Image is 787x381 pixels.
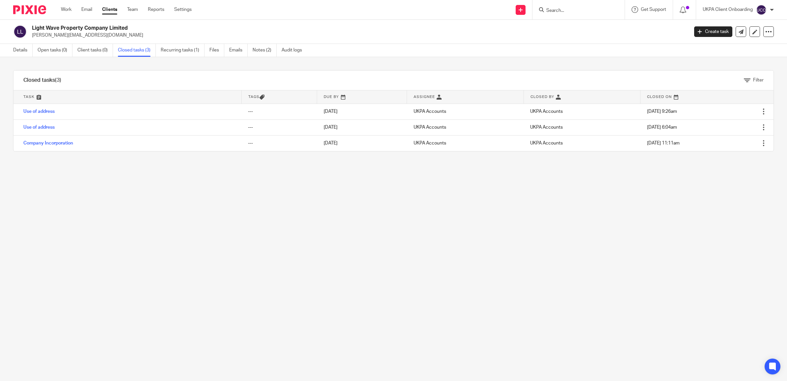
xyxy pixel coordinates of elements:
[13,5,46,14] img: Pixie
[127,6,138,13] a: Team
[23,77,61,84] h1: Closed tasks
[148,6,164,13] a: Reports
[13,25,27,39] img: svg%3E
[102,6,117,13] a: Clients
[756,5,767,15] img: svg%3E
[530,141,563,145] span: UKPA Accounts
[647,141,680,145] span: [DATE] 11:11am
[38,44,72,57] a: Open tasks (0)
[282,44,307,57] a: Audit logs
[253,44,277,57] a: Notes (2)
[530,109,563,114] span: UKPA Accounts
[530,125,563,130] span: UKPA Accounts
[546,8,605,14] input: Search
[118,44,156,57] a: Closed tasks (3)
[647,109,677,114] span: [DATE] 9:26am
[161,44,204,57] a: Recurring tasks (1)
[407,119,524,135] td: UKPA Accounts
[32,32,684,39] p: [PERSON_NAME][EMAIL_ADDRESS][DOMAIN_NAME]
[753,78,764,82] span: Filter
[647,125,677,130] span: [DATE] 6:04am
[55,78,61,83] span: (3)
[77,44,113,57] a: Client tasks (0)
[407,135,524,151] td: UKPA Accounts
[61,6,71,13] a: Work
[407,104,524,119] td: UKPA Accounts
[32,25,554,32] h2: Light Wave Property Company Limited
[703,6,753,13] p: UKPA Client Onboarding
[174,6,192,13] a: Settings
[13,44,33,57] a: Details
[23,125,55,130] a: Use of address
[248,124,310,131] div: ---
[229,44,248,57] a: Emails
[317,135,407,151] td: [DATE]
[248,108,310,115] div: ---
[209,44,224,57] a: Files
[317,119,407,135] td: [DATE]
[694,26,732,37] a: Create task
[641,7,666,12] span: Get Support
[81,6,92,13] a: Email
[248,140,310,146] div: ---
[241,90,317,104] th: Tags
[23,141,73,145] a: Company Incorporation
[317,104,407,119] td: [DATE]
[23,109,55,114] a: Use of address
